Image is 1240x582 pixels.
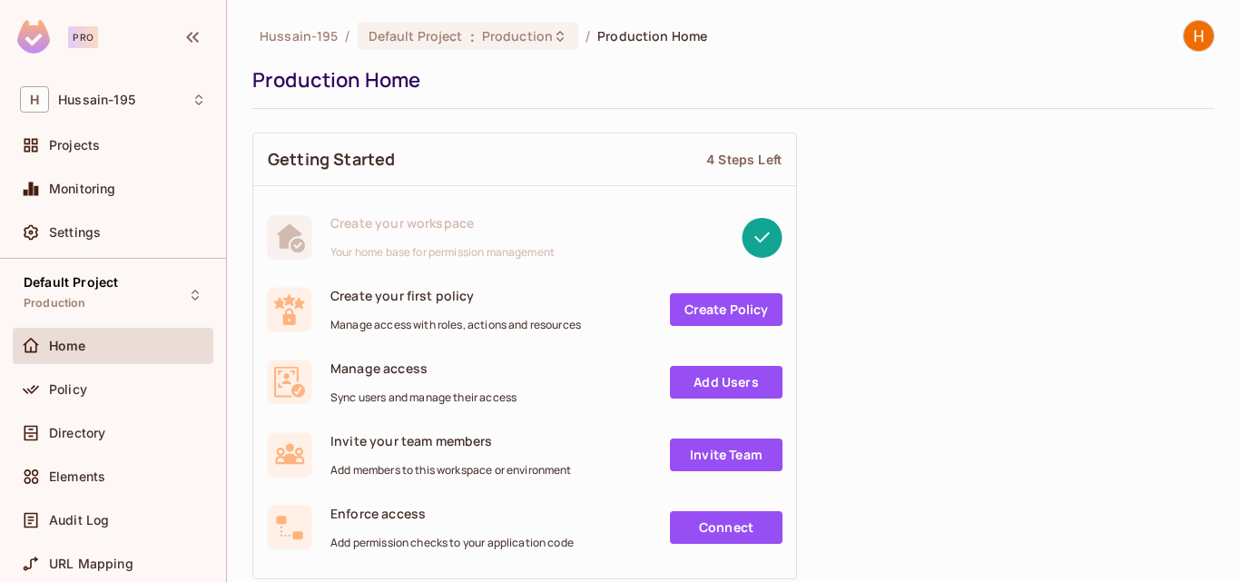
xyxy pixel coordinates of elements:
div: Production Home [252,66,1206,94]
img: SReyMgAAAABJRU5ErkJggg== [17,20,50,54]
span: Create your workspace [330,214,555,232]
span: Sync users and manage their access [330,390,517,405]
span: Add permission checks to your application code [330,536,574,550]
a: Create Policy [670,293,782,326]
span: H [20,86,49,113]
span: : [469,29,476,44]
span: Getting Started [268,148,395,171]
span: Manage access with roles, actions and resources [330,318,581,332]
span: Settings [49,225,101,240]
span: Invite your team members [330,432,572,449]
li: / [345,27,349,44]
span: Monitoring [49,182,116,196]
span: Workspace: Hussain-195 [58,93,135,107]
span: Projects [49,138,100,153]
span: Elements [49,469,105,484]
span: Create your first policy [330,287,581,304]
span: Policy [49,382,87,397]
span: Audit Log [49,513,109,528]
span: Default Project [369,27,463,44]
span: Production [24,296,86,311]
span: Your home base for permission management [330,245,555,260]
span: Default Project [24,275,118,290]
a: Add Users [670,366,782,399]
span: Production [482,27,553,44]
span: Add members to this workspace or environment [330,463,572,478]
div: 4 Steps Left [706,151,782,168]
span: Manage access [330,360,517,377]
a: Invite Team [670,439,782,471]
span: Directory [49,426,105,440]
span: Home [49,339,86,353]
span: Enforce access [330,505,574,522]
span: Production Home [597,27,707,44]
img: Hussain Bolt [1184,21,1214,51]
span: URL Mapping [49,557,133,571]
li: / [586,27,590,44]
span: the active workspace [260,27,338,44]
a: Connect [670,511,782,544]
div: Pro [68,26,98,48]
